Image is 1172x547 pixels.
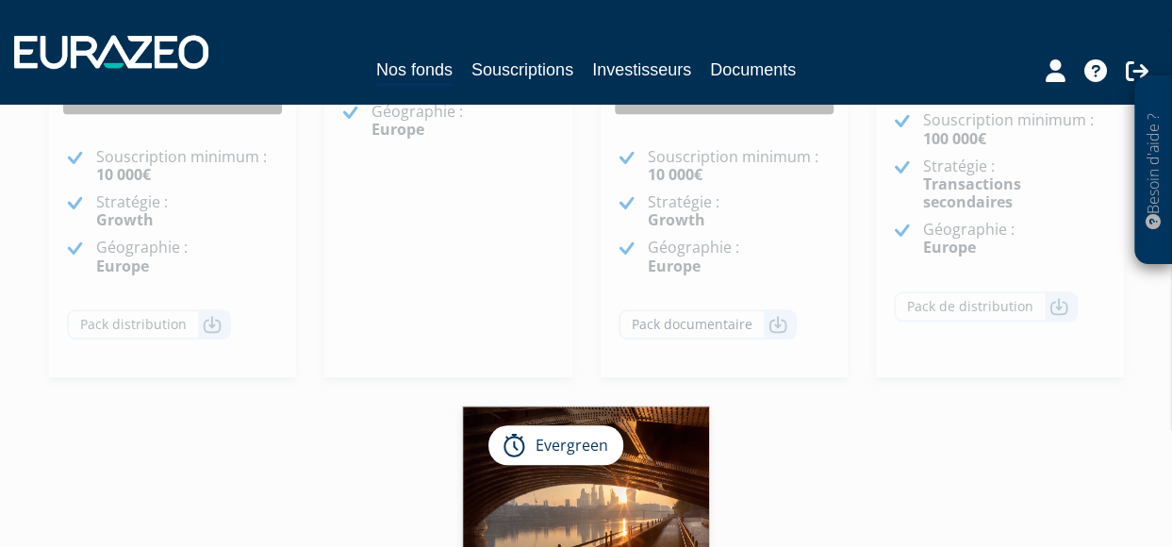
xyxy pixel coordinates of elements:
[471,57,573,83] a: Souscriptions
[923,174,1021,212] strong: Transactions secondaires
[648,256,701,276] strong: Europe
[67,309,231,340] a: Pack distribution
[648,164,702,185] strong: 10 000€
[619,309,797,340] a: Pack documentaire
[648,193,834,229] p: Stratégie :
[923,111,1110,147] p: Souscription minimum :
[648,209,705,230] strong: Growth
[371,119,424,140] strong: Europe
[376,57,453,86] a: Nos fonds
[710,57,796,83] a: Documents
[894,291,1078,322] a: Pack de distribution
[923,157,1110,212] p: Stratégie :
[1143,86,1164,256] p: Besoin d'aide ?
[648,239,834,274] p: Géographie :
[371,103,558,139] p: Géographie :
[96,239,283,274] p: Géographie :
[488,425,623,465] div: Evergreen
[592,57,691,83] a: Investisseurs
[96,148,283,184] p: Souscription minimum :
[648,148,834,184] p: Souscription minimum :
[96,256,149,276] strong: Europe
[96,209,154,230] strong: Growth
[96,193,283,229] p: Stratégie :
[96,164,151,185] strong: 10 000€
[923,237,976,257] strong: Europe
[923,221,1110,257] p: Géographie :
[14,35,208,69] img: 1732889491-logotype_eurazeo_blanc_rvb.png
[923,128,986,149] strong: 100 000€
